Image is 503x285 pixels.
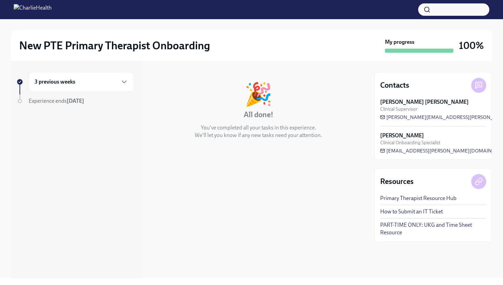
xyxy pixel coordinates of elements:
[459,39,484,52] h3: 100%
[19,39,210,52] h2: New PTE Primary Therapist Onboarding
[67,98,84,104] strong: [DATE]
[244,110,273,120] h4: All done!
[385,38,414,46] strong: My progress
[195,132,322,139] p: We'll let you know if any new tasks need your attention.
[380,98,469,106] strong: [PERSON_NAME] [PERSON_NAME]
[380,80,409,90] h4: Contacts
[35,78,75,86] h6: 3 previous weeks
[380,208,443,215] a: How to Submit an IT Ticket
[14,4,52,15] img: CharlieHealth
[201,124,316,132] p: You've completed all your tasks in this experience.
[380,132,424,139] strong: [PERSON_NAME]
[380,195,456,202] a: Primary Therapist Resource Hub
[29,98,84,104] span: Experience ends
[380,221,486,236] a: PART-TIME ONLY: UKG and Time Sheet Resource
[380,139,440,146] span: Clinical Onboarding Specialist
[29,72,134,92] div: 3 previous weeks
[380,176,414,187] h4: Resources
[380,106,417,112] span: Clinical Supervisor
[244,83,272,106] div: 🎉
